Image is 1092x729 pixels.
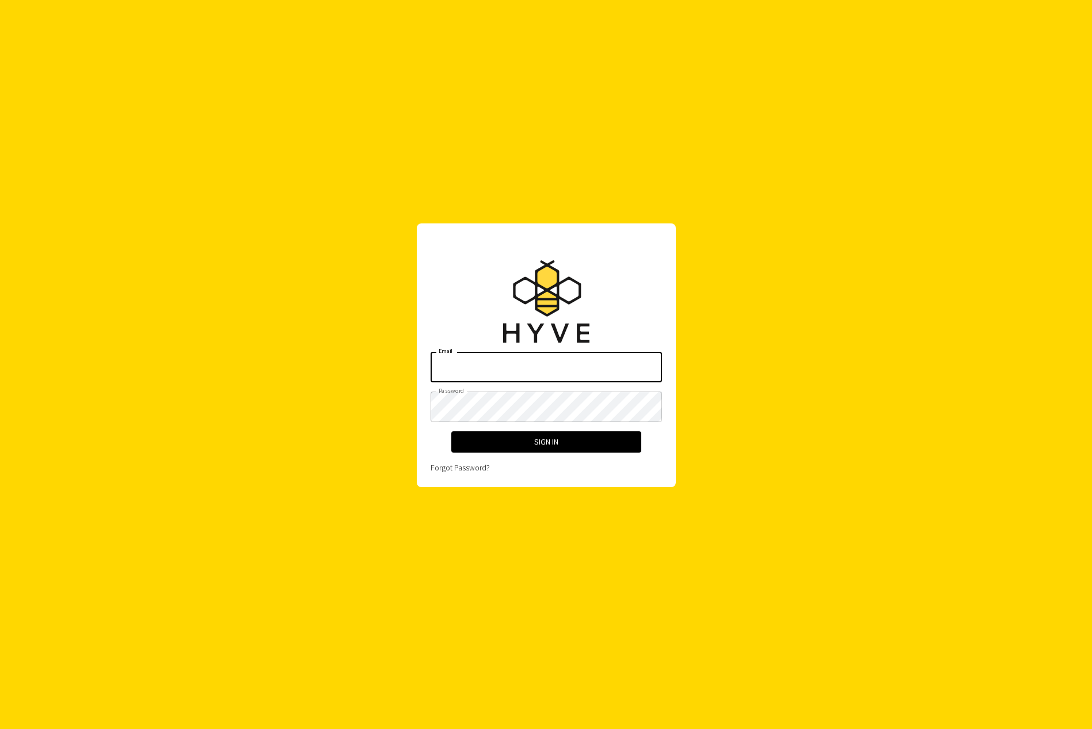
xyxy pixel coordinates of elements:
[439,386,464,395] label: Password
[503,260,589,343] img: Hyve Logo
[431,462,490,473] a: Forgot Password?
[451,431,641,453] button: Sign In
[439,347,452,355] label: Email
